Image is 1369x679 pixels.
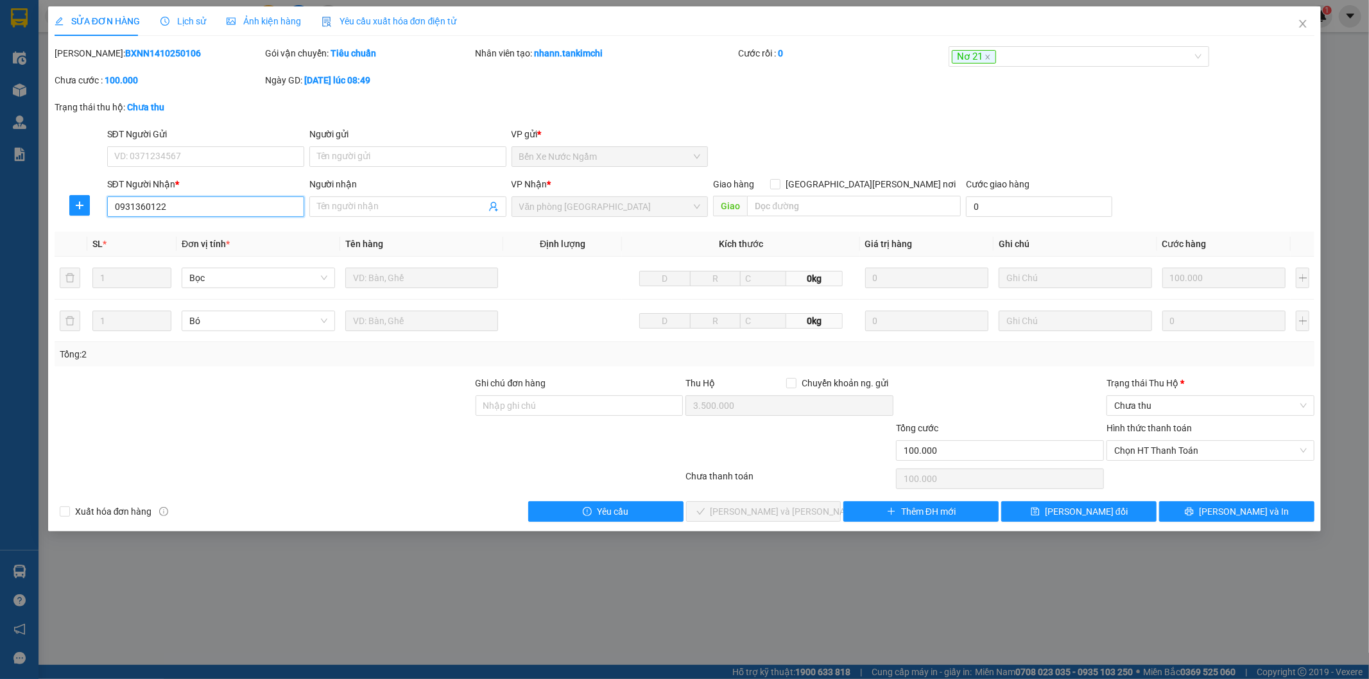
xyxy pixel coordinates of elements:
[1159,501,1314,522] button: printer[PERSON_NAME] và In
[1162,239,1207,249] span: Cước hàng
[597,504,628,519] span: Yêu cầu
[1162,268,1286,288] input: 0
[1298,19,1308,29] span: close
[1162,311,1286,331] input: 0
[1296,311,1310,331] button: plus
[685,469,895,492] div: Chưa thanh toán
[70,200,89,211] span: plus
[985,54,991,60] span: close
[331,48,376,58] b: Tiêu chuẩn
[713,179,754,189] span: Giao hàng
[540,239,585,249] span: Định lượng
[512,127,709,141] div: VP gửi
[322,16,457,26] span: Yêu cầu xuất hóa đơn điện tử
[69,195,90,216] button: plus
[966,196,1112,217] input: Cước giao hàng
[1045,504,1128,519] span: [PERSON_NAME] đổi
[719,239,763,249] span: Kích thước
[1296,268,1310,288] button: plus
[1285,6,1321,42] button: Close
[476,46,736,60] div: Nhân viên tạo:
[1106,376,1314,390] div: Trạng thái Thu Hộ
[1114,441,1307,460] span: Chọn HT Thanh Toán
[125,48,201,58] b: BXNN1410250106
[690,313,741,329] input: R
[686,501,841,522] button: check[PERSON_NAME] và [PERSON_NAME] hàng
[999,268,1152,288] input: Ghi Chú
[901,504,956,519] span: Thêm ĐH mới
[70,504,157,519] span: Xuất hóa đơn hàng
[738,46,946,60] div: Cước rồi :
[265,73,473,87] div: Ngày GD:
[92,239,103,249] span: SL
[778,48,783,58] b: 0
[639,271,691,286] input: D
[60,311,80,331] button: delete
[952,50,996,64] span: Nơ 21
[309,127,506,141] div: Người gửi
[796,376,893,390] span: Chuyển khoản ng. gửi
[159,507,168,516] span: info-circle
[488,202,499,212] span: user-add
[685,378,715,388] span: Thu Hộ
[512,179,547,189] span: VP Nhận
[309,177,506,191] div: Người nhận
[639,313,691,329] input: D
[55,46,263,60] div: [PERSON_NAME]:
[265,46,473,60] div: Gói vận chuyển:
[713,196,747,216] span: Giao
[1106,423,1192,433] label: Hình thức thanh toán
[747,196,961,216] input: Dọc đường
[55,73,263,87] div: Chưa cước :
[1114,396,1307,415] span: Chưa thu
[1199,504,1289,519] span: [PERSON_NAME] và In
[160,16,206,26] span: Lịch sử
[535,48,603,58] b: nhann.tankimchi
[1031,507,1040,517] span: save
[55,100,315,114] div: Trạng thái thu hộ:
[105,75,138,85] b: 100.000
[865,311,988,331] input: 0
[999,311,1152,331] input: Ghi Chú
[740,271,786,286] input: C
[1001,501,1157,522] button: save[PERSON_NAME] đổi
[304,75,370,85] b: [DATE] lúc 08:49
[865,268,988,288] input: 0
[345,311,499,331] input: VD: Bàn, Ghế
[690,271,741,286] input: R
[476,378,546,388] label: Ghi chú đơn hàng
[227,17,236,26] span: picture
[966,179,1029,189] label: Cước giao hàng
[519,147,701,166] span: Bến Xe Nước Ngầm
[160,17,169,26] span: clock-circle
[519,197,701,216] span: Văn phòng Đà Nẵng
[865,239,913,249] span: Giá trị hàng
[786,271,843,286] span: 0kg
[896,423,938,433] span: Tổng cước
[127,102,164,112] b: Chưa thu
[786,313,843,329] span: 0kg
[1185,507,1194,517] span: printer
[345,239,383,249] span: Tên hàng
[528,501,684,522] button: exclamation-circleYêu cầu
[887,507,896,517] span: plus
[107,127,304,141] div: SĐT Người Gửi
[107,177,304,191] div: SĐT Người Nhận
[55,17,64,26] span: edit
[345,268,499,288] input: VD: Bàn, Ghế
[994,232,1157,257] th: Ghi chú
[55,16,140,26] span: SỬA ĐƠN HÀNG
[322,17,332,27] img: icon
[60,268,80,288] button: delete
[843,501,999,522] button: plusThêm ĐH mới
[583,507,592,517] span: exclamation-circle
[780,177,961,191] span: [GEOGRAPHIC_DATA][PERSON_NAME] nơi
[189,311,327,331] span: Bó
[476,395,684,416] input: Ghi chú đơn hàng
[189,268,327,288] span: Bọc
[227,16,301,26] span: Ảnh kiện hàng
[740,313,786,329] input: C
[182,239,230,249] span: Đơn vị tính
[60,347,528,361] div: Tổng: 2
